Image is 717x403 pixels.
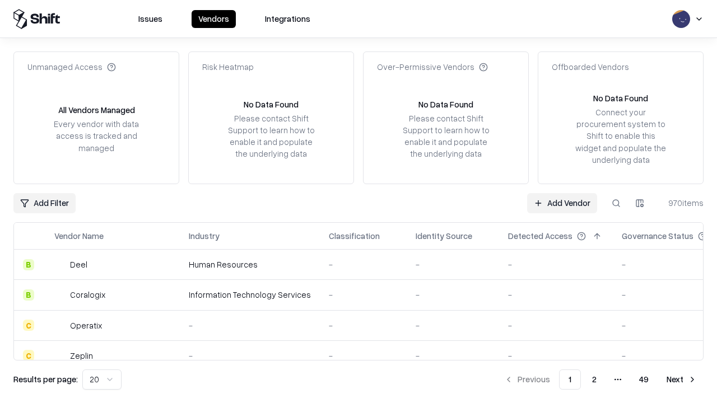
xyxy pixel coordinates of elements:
[329,259,398,270] div: -
[54,320,66,331] img: Operatix
[574,106,667,166] div: Connect your procurement system to Shift to enable this widget and populate the underlying data
[23,289,34,301] div: B
[416,320,490,331] div: -
[54,259,66,270] img: Deel
[189,320,311,331] div: -
[70,289,105,301] div: Coralogix
[329,289,398,301] div: -
[225,113,318,160] div: Please contact Shift Support to learn how to enable it and populate the underlying data
[54,230,104,242] div: Vendor Name
[399,113,492,160] div: Please contact Shift Support to learn how to enable it and populate the underlying data
[23,259,34,270] div: B
[418,99,473,110] div: No Data Found
[508,230,572,242] div: Detected Access
[583,369,606,390] button: 2
[329,350,398,362] div: -
[622,230,693,242] div: Governance Status
[189,289,311,301] div: Information Technology Services
[54,350,66,361] img: Zeplin
[559,369,581,390] button: 1
[508,320,604,331] div: -
[416,230,472,242] div: Identity Source
[329,320,398,331] div: -
[416,259,490,270] div: -
[23,350,34,361] div: C
[189,230,220,242] div: Industry
[192,10,236,28] button: Vendors
[70,259,87,270] div: Deel
[58,104,135,116] div: All Vendors Managed
[13,373,78,385] p: Results per page:
[508,350,604,362] div: -
[508,259,604,270] div: -
[13,193,76,213] button: Add Filter
[50,118,143,153] div: Every vendor with data access is tracked and managed
[70,320,102,331] div: Operatix
[377,61,488,73] div: Over-Permissive Vendors
[70,350,93,362] div: Zeplin
[630,369,658,390] button: 49
[416,289,490,301] div: -
[552,61,629,73] div: Offboarded Vendors
[244,99,299,110] div: No Data Found
[659,197,704,209] div: 970 items
[189,350,311,362] div: -
[189,259,311,270] div: Human Resources
[258,10,317,28] button: Integrations
[497,369,704,390] nav: pagination
[202,61,254,73] div: Risk Heatmap
[416,350,490,362] div: -
[527,193,597,213] a: Add Vendor
[27,61,116,73] div: Unmanaged Access
[660,369,704,390] button: Next
[508,289,604,301] div: -
[329,230,380,242] div: Classification
[593,92,648,104] div: No Data Found
[132,10,169,28] button: Issues
[54,289,66,301] img: Coralogix
[23,320,34,331] div: C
